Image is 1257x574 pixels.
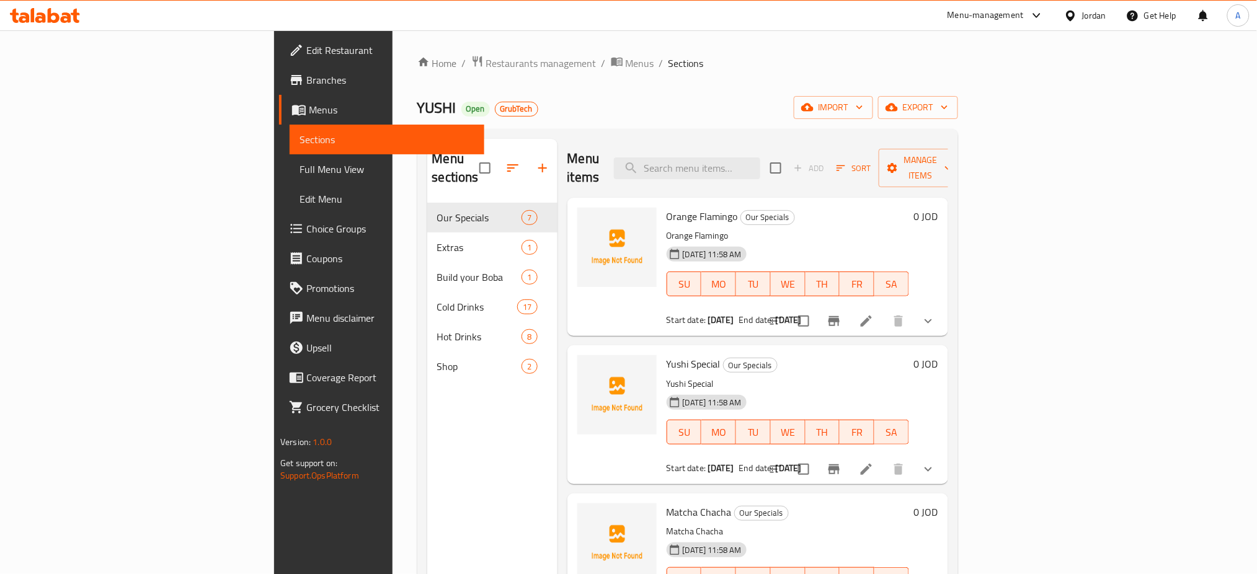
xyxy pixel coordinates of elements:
[878,96,958,119] button: export
[290,184,484,214] a: Edit Menu
[306,370,474,385] span: Coverage Report
[614,157,760,179] input: search
[701,420,736,444] button: MO
[437,210,522,225] span: Our Specials
[701,272,736,296] button: MO
[828,159,879,178] span: Sort items
[667,272,702,296] button: SU
[313,434,332,450] span: 1.0.0
[437,240,522,255] span: Extras
[884,454,913,484] button: delete
[522,359,537,374] div: items
[833,159,874,178] button: Sort
[819,306,849,336] button: Branch-specific-item
[279,35,484,65] a: Edit Restaurant
[1236,9,1241,22] span: A
[667,503,732,521] span: Matcha Chacha
[874,272,909,296] button: SA
[437,299,518,314] span: Cold Drinks
[577,355,657,435] img: Yushi Special
[495,104,538,114] span: GrubTech
[667,420,702,444] button: SU
[427,198,557,386] nav: Menu sections
[723,358,778,373] div: Our Specials
[306,43,474,58] span: Edit Restaurant
[741,423,766,441] span: TU
[309,102,474,117] span: Menus
[522,212,536,224] span: 7
[427,292,557,322] div: Cold Drinks17
[889,152,952,183] span: Manage items
[921,462,936,477] svg: Show Choices
[306,221,474,236] span: Choice Groups
[427,322,557,351] div: Hot Drinks8
[672,275,697,293] span: SU
[279,273,484,303] a: Promotions
[667,460,706,476] span: Start date:
[914,208,938,225] h6: 0 JOD
[667,355,721,373] span: Yushi Special
[888,100,948,115] span: export
[914,355,938,373] h6: 0 JOD
[427,351,557,381] div: Shop2
[708,312,734,328] b: [DATE]
[845,275,869,293] span: FR
[306,311,474,325] span: Menu disclaimer
[791,456,817,482] span: Select to update
[517,299,537,314] div: items
[567,149,600,187] h2: Menu items
[913,454,943,484] button: show more
[667,376,909,392] p: Yushi Special
[771,420,806,444] button: WE
[522,331,536,343] span: 8
[708,460,734,476] b: [DATE]
[300,132,474,147] span: Sections
[306,251,474,266] span: Coupons
[306,73,474,87] span: Branches
[280,455,337,471] span: Get support on:
[279,95,484,125] a: Menus
[667,524,909,539] p: Matcha Chacha
[427,203,557,232] div: Our Specials7
[736,420,771,444] button: TU
[734,506,789,521] div: Our Specials
[417,55,958,71] nav: breadcrumb
[874,420,909,444] button: SA
[761,306,791,336] button: sort-choices
[791,308,817,334] span: Select to update
[735,506,788,520] span: Our Specials
[427,262,557,292] div: Build your Boba1
[437,329,522,344] span: Hot Drinks
[740,210,795,225] div: Our Specials
[437,359,522,374] span: Shop
[659,56,664,71] li: /
[306,340,474,355] span: Upsell
[789,159,828,178] span: Add item
[1082,9,1106,22] div: Jordan
[279,392,484,422] a: Grocery Checklist
[518,301,536,313] span: 17
[736,272,771,296] button: TU
[706,423,731,441] span: MO
[279,244,484,273] a: Coupons
[672,423,697,441] span: SU
[279,214,484,244] a: Choice Groups
[522,270,537,285] div: items
[879,149,962,187] button: Manage items
[280,434,311,450] span: Version:
[771,272,806,296] button: WE
[626,56,654,71] span: Menus
[761,454,791,484] button: sort-choices
[763,155,789,181] span: Select section
[819,454,849,484] button: Branch-specific-item
[794,96,873,119] button: import
[724,358,777,373] span: Our Specials
[706,275,731,293] span: MO
[913,306,943,336] button: show more
[776,423,801,441] span: WE
[667,207,738,226] span: Orange Flamingo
